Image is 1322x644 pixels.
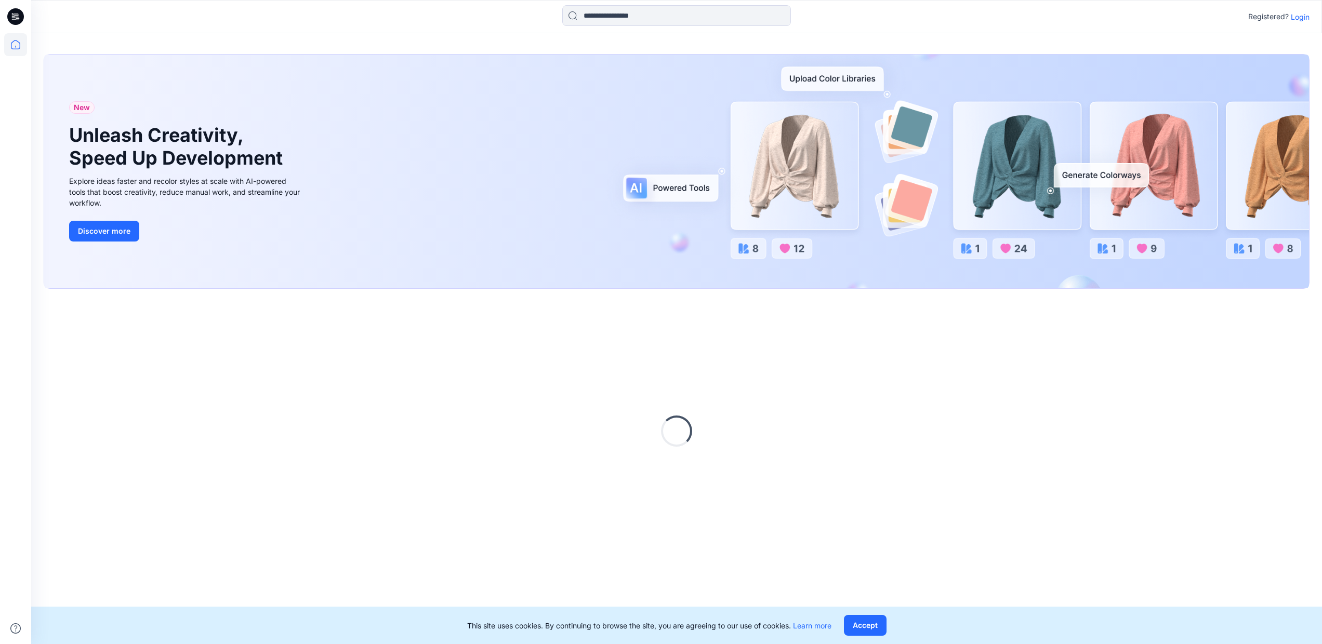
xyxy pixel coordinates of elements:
[69,176,303,208] div: Explore ideas faster and recolor styles at scale with AI-powered tools that boost creativity, red...
[69,124,287,169] h1: Unleash Creativity, Speed Up Development
[1248,10,1289,23] p: Registered?
[1291,11,1310,22] p: Login
[793,621,831,630] a: Learn more
[467,620,831,631] p: This site uses cookies. By continuing to browse the site, you are agreeing to our use of cookies.
[844,615,887,636] button: Accept
[74,101,90,114] span: New
[69,221,303,242] a: Discover more
[69,221,139,242] button: Discover more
